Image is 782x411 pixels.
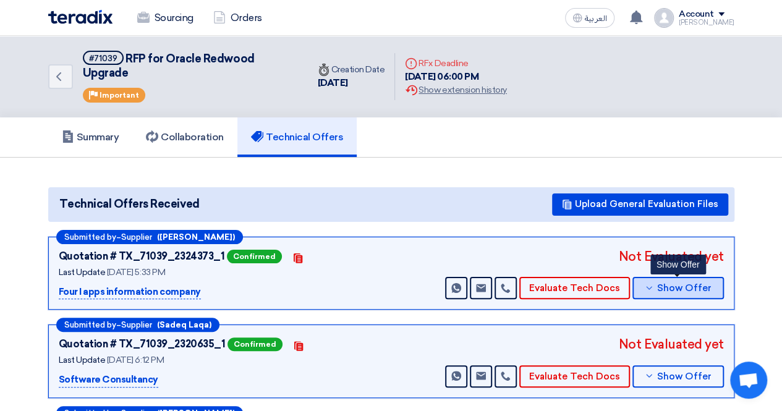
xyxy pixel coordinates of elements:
[100,91,139,100] span: Important
[157,321,211,329] b: (Sadeq Laqa)
[107,355,164,365] span: [DATE] 6:12 PM
[48,10,113,24] img: Teradix logo
[59,373,158,388] p: Software Consultancy
[251,131,343,143] h5: Technical Offers
[64,233,116,241] span: Submitted by
[203,4,272,32] a: Orders
[730,362,767,399] a: Open chat
[59,285,201,300] p: Four I apps information company
[657,372,712,381] span: Show Offer
[650,255,706,274] div: Show Offer
[318,76,385,90] div: [DATE]
[519,365,630,388] button: Evaluate Tech Docs
[654,8,674,28] img: profile_test.png
[83,52,255,80] span: RFP for Oracle Redwood Upgrade
[552,193,728,216] button: Upload General Evaluation Files
[405,57,506,70] div: RFx Deadline
[679,9,714,20] div: Account
[619,335,724,354] div: Not Evaluated yet
[107,267,165,278] span: [DATE] 5:33 PM
[157,233,235,241] b: ([PERSON_NAME])
[59,249,225,264] div: Quotation # TX_71039_2324373_1
[48,117,133,157] a: Summary
[56,230,243,244] div: –
[62,131,119,143] h5: Summary
[59,196,200,213] span: Technical Offers Received
[127,4,203,32] a: Sourcing
[146,131,224,143] h5: Collaboration
[405,83,506,96] div: Show extension history
[132,117,237,157] a: Collaboration
[657,284,712,293] span: Show Offer
[227,337,283,351] span: Confirmed
[632,365,724,388] button: Show Offer
[59,355,106,365] span: Last Update
[56,318,219,332] div: –
[64,321,116,329] span: Submitted by
[585,14,607,23] span: العربية
[519,277,630,299] button: Evaluate Tech Docs
[565,8,614,28] button: العربية
[318,63,385,76] div: Creation Date
[405,70,506,84] div: [DATE] 06:00 PM
[679,19,734,26] div: [PERSON_NAME]
[121,233,152,241] span: Supplier
[89,54,117,62] div: #71039
[619,247,724,266] div: Not Evaluated yet
[227,250,282,263] span: Confirmed
[237,117,357,157] a: Technical Offers
[59,267,106,278] span: Last Update
[83,51,293,81] h5: RFP for Oracle Redwood Upgrade
[632,277,724,299] button: Show Offer
[121,321,152,329] span: Supplier
[59,337,226,352] div: Quotation # TX_71039_2320635_1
